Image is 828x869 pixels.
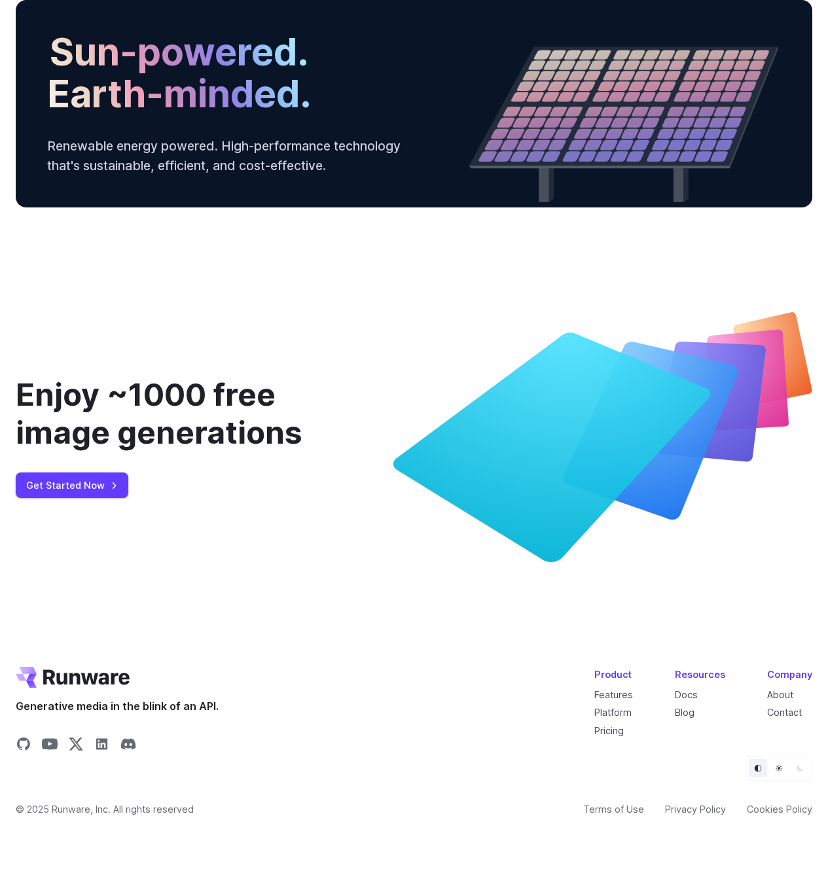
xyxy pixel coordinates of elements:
[665,802,726,817] a: Privacy Policy
[16,802,194,817] span: © 2025 Runware, Inc. All rights reserved
[675,689,698,700] a: Docs
[675,667,725,682] div: Resources
[767,707,802,718] a: Contact
[594,725,624,736] a: Pricing
[770,759,788,777] button: Light
[68,736,84,756] a: Share on X
[583,802,644,817] a: Terms of Use
[120,736,136,756] a: Share on Discord
[16,667,130,688] a: Go to /
[94,736,110,756] a: Share on LinkedIn
[16,736,31,756] a: Share on GitHub
[749,759,767,777] button: Default
[47,136,414,176] p: Renewable energy powered. High-performance technology that's sustainable, efficient, and cost-eff...
[42,736,58,756] a: Share on YouTube
[767,689,793,700] a: About
[791,759,809,777] button: Dark
[675,707,694,718] a: Blog
[746,756,812,781] ul: Theme selector
[16,472,128,498] a: Get Started Now
[47,31,312,115] h2: Sun-powered. Earth-minded.
[747,802,812,817] a: Cookies Policy
[594,689,633,700] a: Features
[767,667,812,682] div: Company
[16,376,372,452] div: Enjoy ~1000 free image generations
[594,707,632,718] a: Platform
[594,667,633,682] div: Product
[16,698,219,715] span: Generative media in the blink of an API.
